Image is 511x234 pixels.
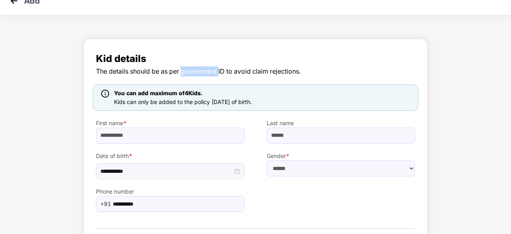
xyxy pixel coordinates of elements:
span: The details should be as per government ID to avoid claim rejections. [96,66,415,76]
span: +91 [100,198,111,210]
span: You can add maximum of 4 Kids. [114,90,202,96]
span: Kid details [96,51,415,66]
label: Last name [267,119,415,128]
label: Date of birth [96,152,244,160]
label: First name [96,119,244,128]
label: Phone number [96,187,244,196]
img: icon [101,90,109,98]
label: Gender [267,152,415,160]
span: Kids can only be added to the policy [DATE] of birth. [114,98,252,105]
